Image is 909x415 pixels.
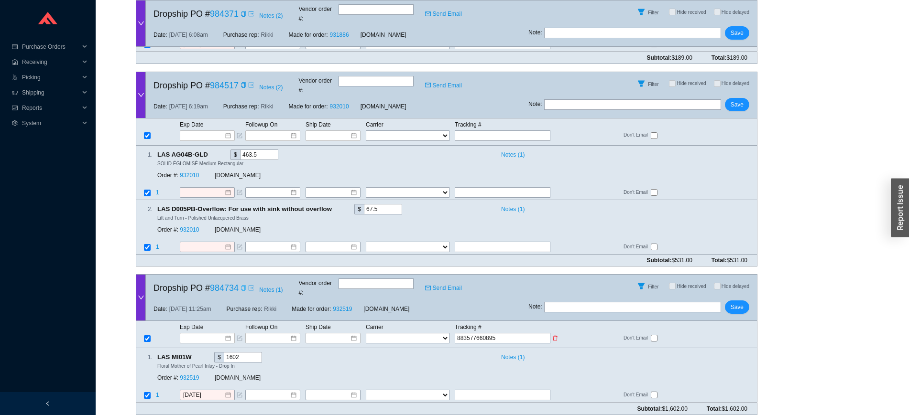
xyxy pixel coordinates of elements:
span: Carrier [366,324,383,330]
div: Copy [194,352,200,362]
span: Rikki [261,102,274,111]
span: Carrier [366,121,383,128]
span: Followup On [245,324,277,330]
button: Notes (1) [259,285,283,291]
span: 1 [156,189,159,196]
span: $1,602.00 [662,405,687,412]
span: $531.00 [727,257,747,264]
div: Copy [241,9,246,19]
span: fund [11,105,18,111]
span: Vendor order # : [299,76,337,95]
span: Tracking # [455,324,482,330]
a: 932519 [180,375,199,382]
span: Don't Email [624,189,651,197]
a: 931886 [330,32,349,38]
span: Filter [648,82,658,87]
span: filter [634,282,648,290]
button: Save [725,98,749,111]
span: filter [634,80,648,87]
span: Made for order: [289,32,328,38]
a: mailSend Email [425,9,462,19]
div: 2 . [136,204,153,214]
span: Hide delayed [722,284,749,289]
span: down [138,294,144,301]
span: 1 [156,392,159,399]
span: Made for order: [289,103,328,110]
span: [DATE] 6:08am [169,30,208,40]
span: Purchase rep: [223,102,259,111]
span: $189.00 [727,54,747,61]
span: $1,602.00 [722,405,747,412]
div: 1 . [136,150,153,160]
span: Ship Date [306,121,331,128]
span: Subtotal: [646,255,692,265]
button: Notes (1) [497,204,525,211]
span: Date: [153,30,167,40]
button: Filter [634,278,649,294]
span: Note : [528,99,542,110]
span: credit-card [11,44,18,50]
div: Copy [210,149,216,160]
span: Rikki [261,30,274,40]
span: down [138,92,144,98]
span: Don't Email [624,334,651,342]
span: down [138,20,144,27]
span: Hide received [677,284,706,289]
span: [DOMAIN_NAME] [215,172,261,179]
span: mail [425,11,431,17]
span: Hide received [677,81,706,86]
span: Filter [648,10,658,15]
span: LAS D005PB-Overflow: For use with sink without overflow [157,204,340,214]
span: copy [241,82,246,88]
input: Hide delayed [714,283,721,289]
span: [DATE] 11:25am [169,304,211,314]
span: mail [425,285,431,291]
span: [DOMAIN_NAME] [363,304,409,314]
span: Total: [712,255,747,265]
button: Filter [634,4,649,20]
span: Filter [648,284,658,289]
span: Ship Date [306,324,331,330]
span: form [237,393,242,398]
div: $ [354,204,364,214]
span: Save [731,100,744,109]
span: [DATE] 6:19am [169,102,208,111]
span: copy [241,11,246,17]
span: export [248,285,254,291]
span: Subtotal: [637,404,687,414]
button: Notes (1) [497,149,525,156]
span: Save [731,302,744,312]
span: export [248,11,254,17]
a: 932010 [330,103,349,110]
span: delete [552,335,558,341]
span: SOLID ÉGLOMISÉ Medium Rectangular [157,161,243,166]
a: 984517 [210,81,239,90]
div: Copy [241,283,246,293]
span: copy [241,285,246,291]
span: left [45,401,51,406]
span: LAS MI01W [157,352,200,362]
span: Reports [22,100,79,116]
span: export [248,82,254,88]
span: Hide delayed [722,81,749,86]
span: Made for order: [292,306,331,312]
button: Save [725,26,749,40]
span: Purchase rep: [223,30,259,40]
span: Vendor order # : [299,278,337,298]
input: Hide delayed [714,80,721,87]
div: $ [230,149,240,160]
input: Hide received [669,283,676,289]
span: Dropship PO # [153,281,239,295]
span: Subtotal: [646,53,692,63]
span: Dropship PO # [153,78,239,93]
span: Order #: [157,172,178,179]
span: Don't Email [624,391,651,399]
span: Dropship PO # [153,7,239,21]
button: Notes (2) [259,82,283,89]
span: Don't Email [624,243,651,251]
span: Receiving [22,54,79,70]
span: [DOMAIN_NAME] [361,102,406,111]
span: Vendor order # : [299,4,337,23]
input: Hide received [669,9,676,15]
span: filter [634,8,648,16]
